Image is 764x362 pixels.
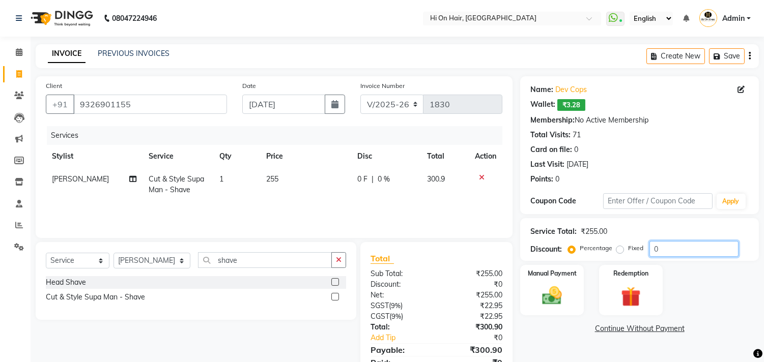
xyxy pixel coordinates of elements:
div: ₹22.95 [437,300,511,311]
span: 0 F [357,174,367,185]
div: Name: [530,84,553,95]
div: Total Visits: [530,130,571,140]
span: 255 [266,174,278,184]
div: Points: [530,174,553,185]
div: Card on file: [530,144,572,155]
div: Discount: [530,244,562,255]
div: Wallet: [530,99,555,111]
div: Membership: [530,115,575,126]
div: ₹22.95 [437,311,511,322]
th: Action [469,145,502,168]
a: PREVIOUS INVOICES [98,49,169,58]
th: Stylist [46,145,143,168]
div: 71 [573,130,581,140]
div: ₹255.00 [437,268,511,279]
label: Invoice Number [360,81,405,90]
div: ₹255.00 [581,226,607,237]
span: 300.9 [427,174,445,184]
b: 08047224946 [112,4,157,33]
div: 0 [574,144,578,155]
div: Net: [363,290,437,300]
input: Search by Name/Mobile/Email/Code [73,95,227,114]
div: ₹300.90 [437,322,511,333]
div: 0 [555,174,559,185]
div: No Active Membership [530,115,749,126]
div: Sub Total: [363,268,437,279]
div: Total: [363,322,437,333]
a: Continue Without Payment [522,323,757,334]
th: Price [260,145,351,168]
span: SGST [371,301,389,310]
label: Redemption [613,269,648,278]
span: 1 [219,174,223,184]
div: ( ) [363,311,437,322]
th: Total [421,145,469,168]
span: 9% [391,312,401,320]
div: Coupon Code [530,196,603,206]
div: ₹0 [449,333,511,343]
div: Head Shave [46,277,86,288]
img: logo [26,4,96,33]
span: ₹3.28 [557,99,585,111]
span: CGST [371,312,389,321]
th: Qty [213,145,260,168]
button: Save [709,48,745,64]
div: Service Total: [530,226,577,237]
a: INVOICE [48,45,86,63]
label: Fixed [628,244,643,253]
span: Cut & Style Supa Man - Shave [149,174,205,194]
input: Enter Offer / Coupon Code [603,193,712,209]
div: Cut & Style Supa Man - Shave [46,292,145,303]
div: Services [47,126,510,145]
a: Add Tip [363,333,449,343]
label: Date [242,81,256,90]
div: Payable: [363,344,437,356]
span: 9% [391,301,401,310]
a: Dev Cops [555,84,587,95]
button: Create New [646,48,705,64]
span: Admin [722,13,745,24]
button: +91 [46,95,74,114]
div: ₹0 [437,279,511,290]
button: Apply [717,194,746,209]
label: Client [46,81,62,90]
img: _gift.svg [615,284,647,309]
th: Disc [351,145,421,168]
input: Search or Scan [198,252,332,268]
img: _cash.svg [536,284,568,307]
div: ( ) [363,300,437,311]
div: ₹255.00 [437,290,511,300]
span: Total [371,253,394,264]
span: 0 % [378,174,390,185]
div: [DATE] [567,159,588,170]
img: Admin [699,9,717,27]
span: [PERSON_NAME] [52,174,109,184]
div: ₹300.90 [437,344,511,356]
div: Discount: [363,279,437,290]
label: Percentage [580,244,612,253]
div: Last Visit: [530,159,564,170]
th: Service [143,145,214,168]
label: Manual Payment [528,269,577,278]
span: | [372,174,374,185]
